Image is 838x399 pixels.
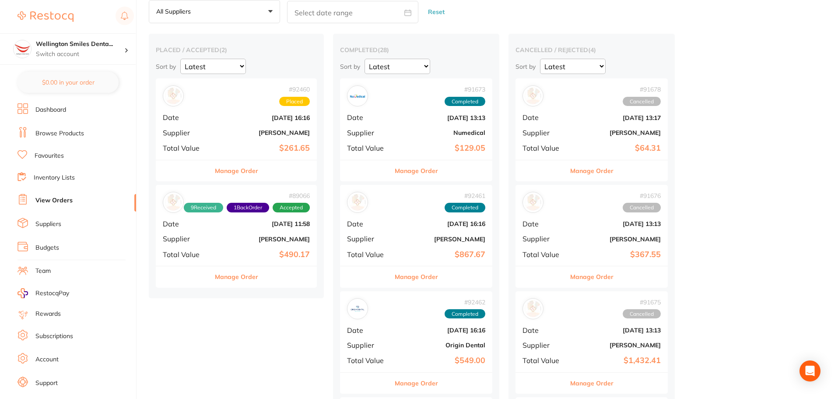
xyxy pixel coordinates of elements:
b: [PERSON_NAME] [573,236,661,243]
p: All suppliers [156,7,194,15]
button: Manage Order [570,266,614,287]
span: # 89066 [184,192,310,199]
div: Open Intercom Messenger [799,360,820,381]
span: Total Value [522,357,566,364]
span: Total Value [522,144,566,152]
span: # 92460 [279,86,310,93]
a: Favourites [35,152,64,160]
button: Manage Order [395,373,438,394]
a: Support [35,379,58,388]
h2: completed ( 28 ) [340,46,492,54]
span: Completed [445,97,485,106]
img: Origin Dental [349,300,366,317]
a: Subscriptions [35,332,73,341]
b: $261.65 [217,144,310,153]
span: Supplier [347,129,391,137]
span: Supplier [163,129,210,137]
a: Dashboard [35,106,66,114]
span: # 91675 [623,299,661,306]
img: Adam Dental [525,88,541,104]
span: Cancelled [623,203,661,212]
span: Supplier [522,129,566,137]
span: Cancelled [623,97,661,106]
b: [DATE] 11:58 [217,220,310,227]
span: # 91678 [623,86,661,93]
span: Total Value [347,251,391,258]
b: [PERSON_NAME] [573,129,661,136]
img: Adam Dental [165,194,182,211]
span: Date [347,113,391,121]
span: Supplier [347,235,391,243]
button: Reset [425,0,447,24]
span: # 92461 [445,192,485,199]
span: Completed [445,203,485,212]
span: Date [163,220,210,228]
a: Team [35,267,51,275]
span: Date [163,113,210,121]
span: Total Value [347,144,391,152]
span: Total Value [522,251,566,258]
b: [DATE] 16:16 [398,327,485,334]
b: [DATE] 13:13 [573,327,661,334]
span: Back orders [227,203,269,212]
span: Supplier [163,235,210,243]
h2: cancelled / rejected ( 4 ) [515,46,668,54]
b: [PERSON_NAME] [573,342,661,349]
span: Total Value [347,357,391,364]
b: [DATE] 13:13 [573,220,661,227]
span: Total Value [163,144,210,152]
button: Manage Order [570,373,614,394]
b: [PERSON_NAME] [217,236,310,243]
span: Date [347,220,391,228]
span: Supplier [522,341,566,349]
span: Total Value [163,251,210,258]
b: [PERSON_NAME] [217,129,310,136]
p: Sort by [340,63,360,71]
button: Manage Order [215,266,258,287]
img: Adam Dental [165,88,182,104]
b: $64.31 [573,144,661,153]
b: [DATE] 16:16 [217,114,310,121]
img: Restocq Logo [18,11,74,22]
span: RestocqPay [35,289,69,298]
b: $549.00 [398,356,485,365]
b: $490.17 [217,250,310,259]
span: Placed [279,97,310,106]
button: $0.00 in your order [18,72,119,93]
a: Suppliers [35,220,61,229]
img: Adam Dental [525,194,541,211]
b: $367.55 [573,250,661,259]
span: Date [522,326,566,334]
span: Received [184,203,223,212]
img: RestocqPay [18,288,28,298]
b: $129.05 [398,144,485,153]
button: Manage Order [215,160,258,181]
b: $1,432.41 [573,356,661,365]
b: Numedical [398,129,485,136]
b: [DATE] 13:17 [573,114,661,121]
a: Restocq Logo [18,7,74,27]
p: Sort by [515,63,536,71]
span: Date [522,220,566,228]
span: # 91676 [623,192,661,199]
span: Cancelled [623,309,661,319]
span: Date [347,326,391,334]
span: # 91673 [445,86,485,93]
span: Supplier [347,341,391,349]
a: Account [35,355,59,364]
img: Wellington Smiles Dental [14,40,31,58]
span: Completed [445,309,485,319]
div: Adam Dental#92460PlacedDate[DATE] 16:16Supplier[PERSON_NAME]Total Value$261.65Manage Order [156,78,317,181]
a: Rewards [35,310,61,318]
a: Browse Products [35,129,84,138]
b: [DATE] 13:13 [398,114,485,121]
span: Accepted [273,203,310,212]
div: Adam Dental#890669Received1BackOrderAcceptedDate[DATE] 11:58Supplier[PERSON_NAME]Total Value$490.... [156,185,317,288]
img: Henry Schein Halas [525,300,541,317]
h2: placed / accepted ( 2 ) [156,46,317,54]
input: Select date range [287,1,418,23]
a: View Orders [35,196,73,205]
span: Supplier [522,235,566,243]
img: Numedical [349,88,366,104]
a: Budgets [35,244,59,252]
